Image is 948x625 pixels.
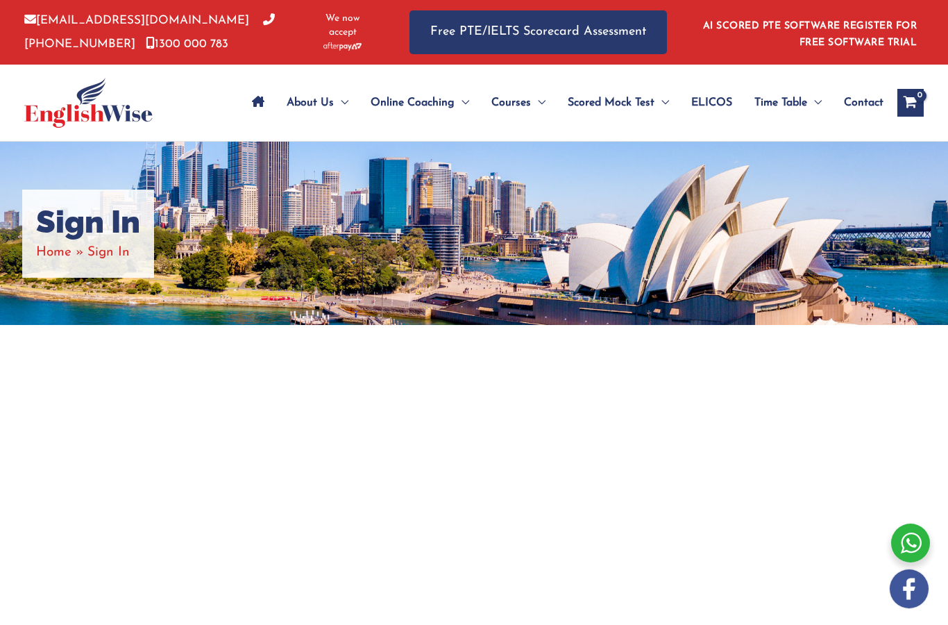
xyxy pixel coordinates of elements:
[409,10,667,54] a: Free PTE/IELTS Scorecard Assessment
[36,203,140,241] h1: Sign In
[24,15,275,49] a: [PHONE_NUMBER]
[531,78,545,127] span: Menu Toggle
[323,42,362,50] img: Afterpay-Logo
[680,78,743,127] a: ELICOS
[146,38,228,50] a: 1300 000 783
[833,78,883,127] a: Contact
[480,78,557,127] a: CoursesMenu Toggle
[743,78,833,127] a: Time TableMenu Toggle
[844,78,883,127] span: Contact
[654,78,669,127] span: Menu Toggle
[371,78,455,127] span: Online Coaching
[807,78,822,127] span: Menu Toggle
[754,78,807,127] span: Time Table
[24,15,249,26] a: [EMAIL_ADDRESS][DOMAIN_NAME]
[280,394,668,613] iframe: YouTube video player
[36,246,71,259] a: Home
[691,78,732,127] span: ELICOS
[890,569,929,608] img: white-facebook.png
[897,89,924,117] a: View Shopping Cart, empty
[455,78,469,127] span: Menu Toggle
[311,12,375,40] span: We now accept
[334,78,348,127] span: Menu Toggle
[557,78,680,127] a: Scored Mock TestMenu Toggle
[241,78,883,127] nav: Site Navigation: Main Menu
[276,78,359,127] a: About UsMenu Toggle
[491,78,531,127] span: Courses
[359,78,480,127] a: Online CoachingMenu Toggle
[87,246,130,259] span: Sign In
[24,78,153,128] img: cropped-ew-logo
[695,10,924,55] aside: Header Widget 1
[568,78,654,127] span: Scored Mock Test
[703,21,917,48] a: AI SCORED PTE SOFTWARE REGISTER FOR FREE SOFTWARE TRIAL
[36,241,140,264] nav: Breadcrumbs
[287,78,334,127] span: About Us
